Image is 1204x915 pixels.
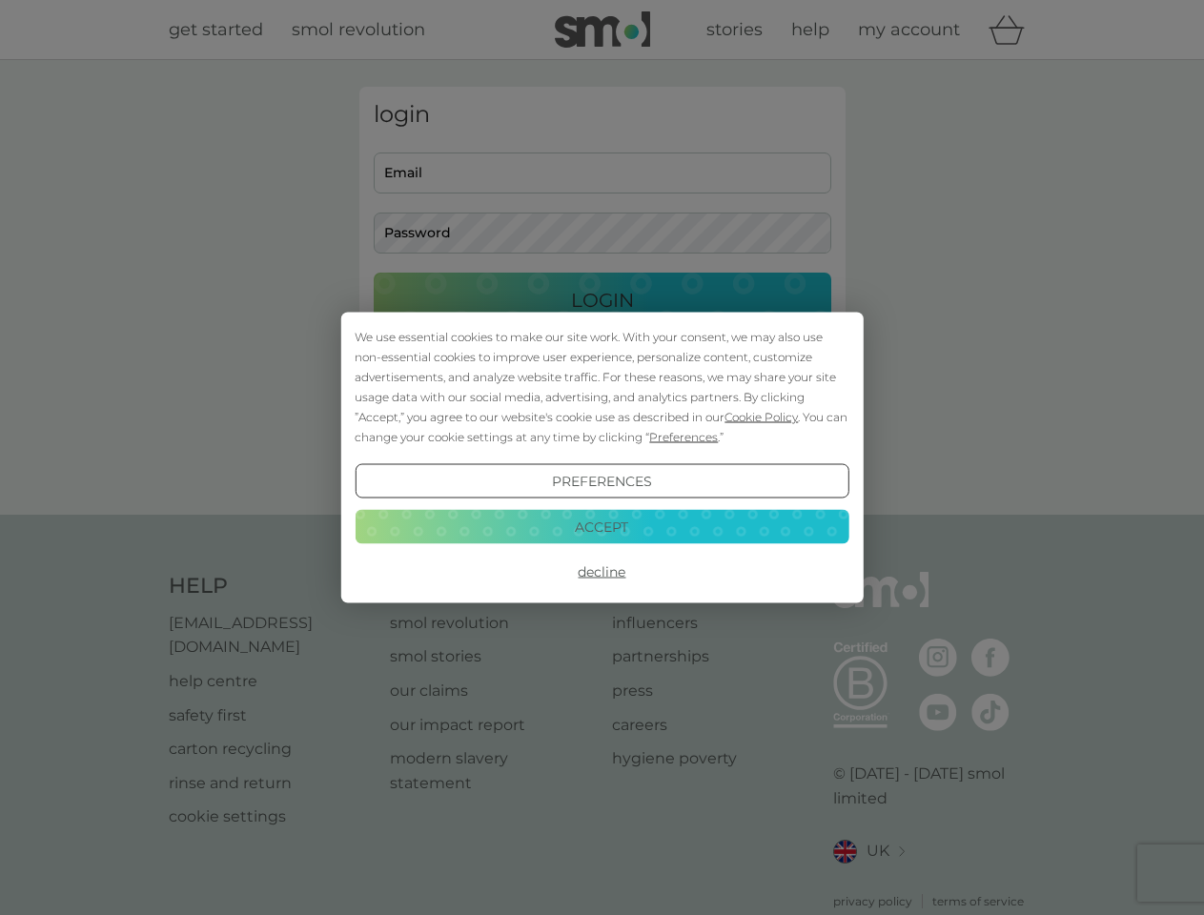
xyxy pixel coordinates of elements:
[355,509,848,543] button: Accept
[355,555,848,589] button: Decline
[355,464,848,498] button: Preferences
[355,327,848,447] div: We use essential cookies to make our site work. With your consent, we may also use non-essential ...
[649,430,718,444] span: Preferences
[340,313,863,603] div: Cookie Consent Prompt
[724,410,798,424] span: Cookie Policy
